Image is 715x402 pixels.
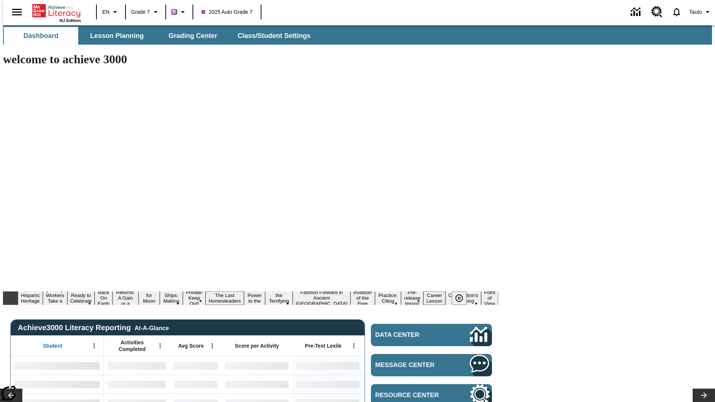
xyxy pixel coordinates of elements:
[43,342,62,349] span: Student
[168,5,190,19] button: Boost Class color is purple. Change class color
[108,339,157,352] span: Activities Completed
[305,342,342,349] span: Pre-Test Lexile
[160,286,183,310] button: Slide 7 Cruise Ships: Making Waves
[350,283,375,313] button: Slide 13 The Invasion of the Free CD
[131,8,150,16] span: Grade 7
[89,340,100,351] button: Open Menu
[112,283,139,313] button: Slide 5 Free Returns: A Gain or a Drain?
[4,27,78,45] button: Dashboard
[128,5,163,19] button: Grade: Grade 7, Select a grade
[686,5,715,19] button: Profile/Settings
[207,340,218,351] button: Open Menu
[67,286,95,310] button: Slide 3 Get Ready to Celebrate Juneteenth!
[238,32,311,40] span: Class/Student Settings
[371,354,492,376] a: Message Center
[244,286,266,310] button: Slide 10 Solar Power to the People
[481,288,498,307] button: Slide 18 Point of View
[452,291,474,305] div: Pause
[134,323,169,332] div: At-A-Glance
[201,8,253,16] span: 2025 Auto Grade 7
[178,342,204,349] span: Avg Score
[18,323,169,332] span: Achieve3000 Literacy Reporting
[23,32,58,40] span: Dashboard
[375,361,448,369] span: Message Center
[99,5,123,19] button: Language: EN, Select a language
[647,2,667,22] a: Resource Center, Will open in new tab
[104,375,169,393] div: No Data,
[423,291,445,305] button: Slide 16 Career Lesson
[3,52,498,66] h1: welcome to achieve 3000
[232,27,317,45] button: Class/Student Settings
[235,342,279,349] span: Score per Activity
[90,32,144,40] span: Lesson Planning
[689,8,702,16] span: Tauto
[139,286,160,310] button: Slide 6 Time for Moon Rules?
[156,27,230,45] button: Grading Center
[626,2,647,22] a: Data Center
[60,18,81,23] span: NJ Edition
[102,8,109,16] span: EN
[206,291,244,305] button: Slide 9 The Last Homesteaders
[155,340,166,351] button: Open Menu
[95,288,112,307] button: Slide 4 Back On Earth
[348,340,359,351] button: Open Menu
[169,356,222,375] div: No Data,
[32,3,81,23] div: Home
[401,288,423,307] button: Slide 15 Pre-release lesson
[104,356,169,375] div: No Data,
[43,286,67,310] button: Slide 2 Labor Day: Workers Take a Stand
[667,2,686,22] a: Notifications
[265,286,293,310] button: Slide 11 Attack of the Terrifying Tomatoes
[445,286,481,310] button: Slide 17 The Constitution's Balancing Act
[293,288,350,307] button: Slide 12 Fashion Forward in Ancient Rome
[32,3,81,18] a: Home
[3,25,712,45] div: SubNavbar
[168,32,217,40] span: Grading Center
[3,27,317,45] div: SubNavbar
[375,392,448,399] span: Resource Center
[375,286,401,310] button: Slide 14 Mixed Practice: Citing Evidence
[693,389,715,402] button: Lesson carousel, Next
[172,7,176,16] span: B
[18,286,43,310] button: Slide 1 ¡Viva Hispanic Heritage Month!
[371,324,492,346] a: Data Center
[6,1,28,23] button: Open side menu
[452,291,467,305] button: Pause
[183,288,206,307] button: Slide 8 Private! Keep Out!
[169,375,222,393] div: No Data,
[80,27,154,45] button: Lesson Planning
[375,331,445,339] span: Data Center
